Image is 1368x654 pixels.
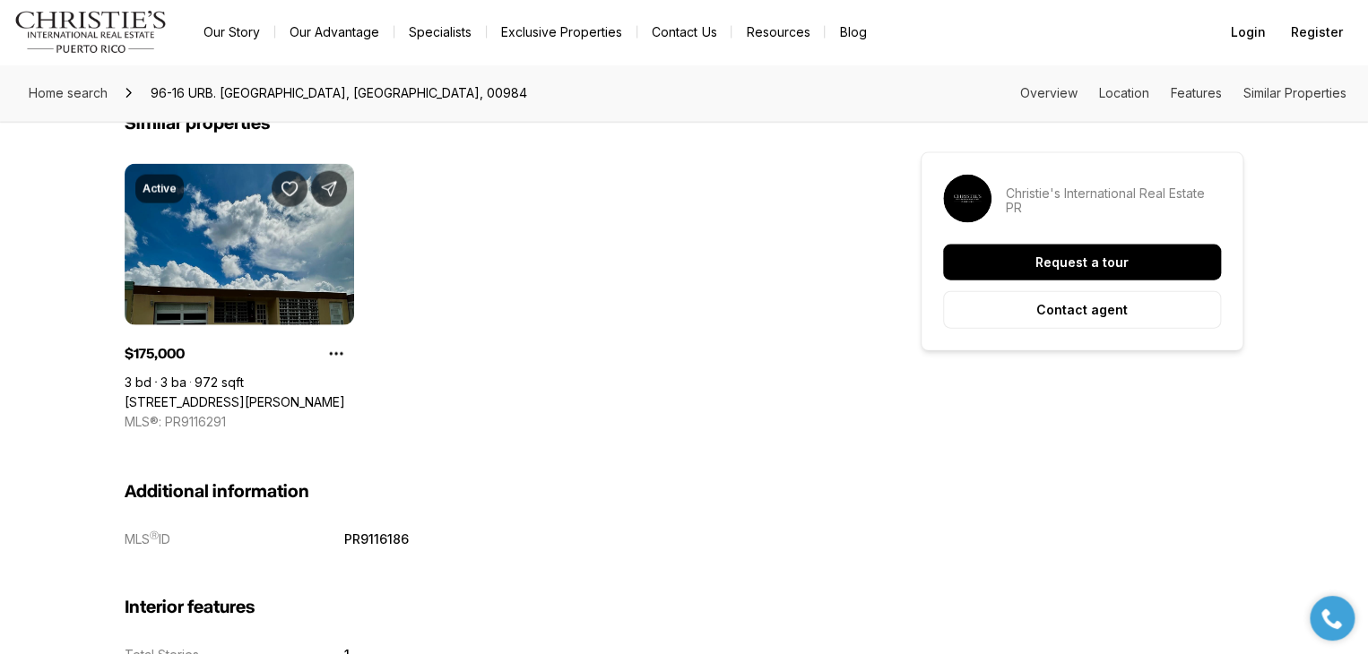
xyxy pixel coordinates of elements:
[344,531,409,546] p: PR9116186
[1171,85,1222,100] a: Skip to: Features
[1280,14,1354,50] button: Register
[394,20,486,45] a: Specialists
[1036,303,1128,317] p: Contact agent
[125,481,856,503] h3: Additional information
[1006,186,1221,215] p: Christie's International Real Estate PR
[143,79,534,108] span: 96-16 URB. [GEOGRAPHIC_DATA], [GEOGRAPHIC_DATA], 00984
[732,20,824,45] a: Resources
[943,245,1221,280] button: Request a tour
[189,20,274,45] a: Our Story
[1220,14,1277,50] button: Login
[487,20,636,45] a: Exclusive Properties
[14,11,168,54] img: logo
[1020,86,1346,100] nav: Page section menu
[125,597,856,618] h3: Interior features
[318,336,354,372] button: Property options
[311,171,347,207] button: Share Property
[1291,25,1343,39] span: Register
[143,182,177,196] p: Active
[1231,25,1266,39] span: Login
[1243,85,1346,100] a: Skip to: Similar Properties
[825,20,880,45] a: Blog
[29,85,108,100] span: Home search
[1020,85,1078,100] a: Skip to: Overview
[1099,85,1149,100] a: Skip to: Location
[150,529,159,540] span: Ⓡ
[22,79,115,108] a: Home search
[943,291,1221,329] button: Contact agent
[125,531,170,546] p: MLS ID
[125,113,270,135] h2: Similar properties
[272,171,307,207] button: Save Property: Calle 512 REINA CATALINA
[637,20,731,45] button: Contact Us
[125,394,345,410] a: Calle 512 REINA CATALINA, RIO GRANDE PR, 00745
[1035,255,1129,270] p: Request a tour
[275,20,394,45] a: Our Advantage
